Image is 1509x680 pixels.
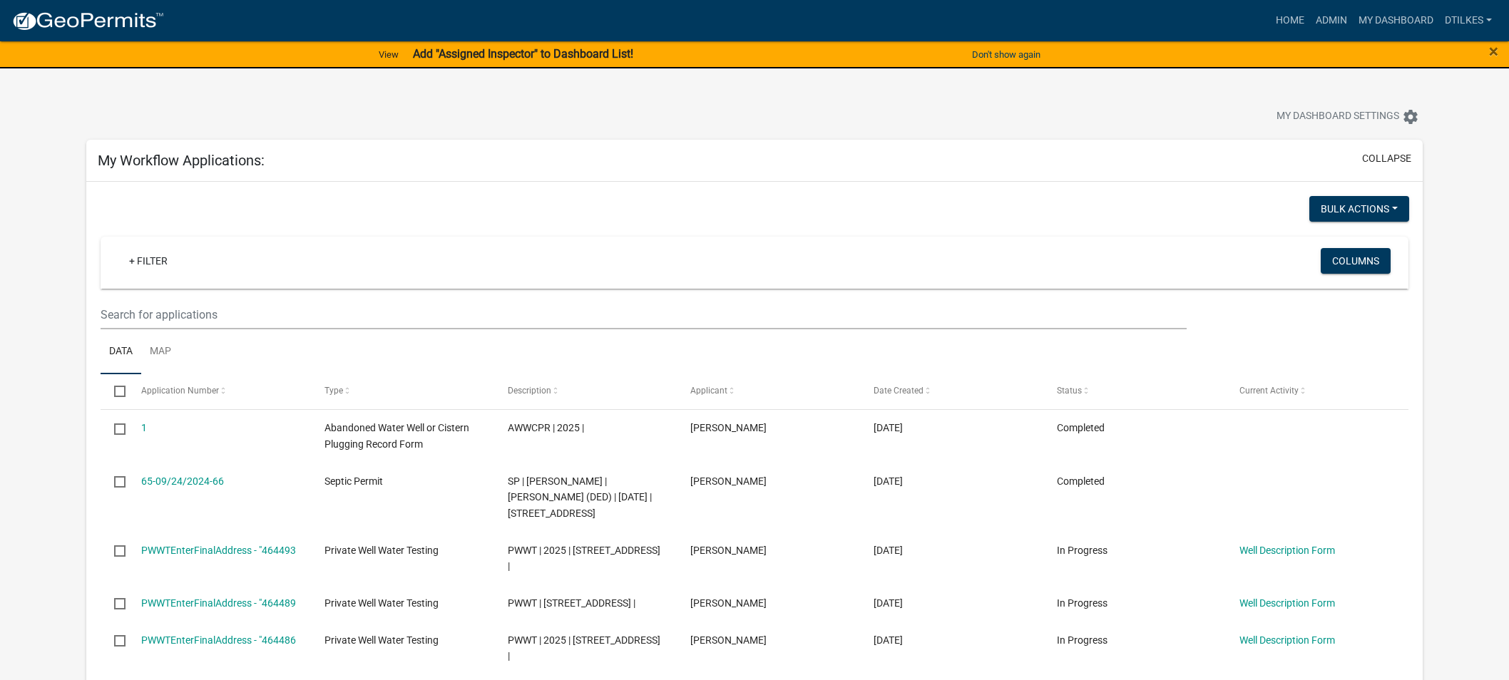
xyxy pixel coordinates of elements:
datatable-header-cell: Status [1043,374,1226,408]
a: dtilkes [1439,7,1498,34]
datatable-header-cell: Application Number [128,374,311,408]
span: 08/15/2025 [874,597,903,609]
span: 08/15/2025 [874,545,903,556]
span: Private Well Water Testing [324,545,439,556]
span: Dan Tilkes [690,545,767,556]
h5: My Workflow Applications: [98,152,265,169]
span: Dan Tilkes [690,475,767,487]
span: Applicant [690,386,727,396]
a: View [373,43,404,66]
a: Home [1270,7,1310,34]
datatable-header-cell: Current Activity [1226,374,1409,408]
span: AWWCPR | 2025 | [508,422,584,433]
span: × [1489,41,1498,61]
a: Well Description Form [1239,634,1335,646]
span: Description [508,386,551,396]
datatable-header-cell: Description [493,374,677,408]
span: Private Well Water Testing [324,597,439,609]
a: PWWTEnterFinalAddress - "464486 [141,634,296,646]
a: Well Description Form [1239,597,1335,609]
span: SP | Carroll, Jason B | Carroll, Jamie L (DED) | 08/15/2025 | 1787 WALNUT DR | Geneva, IA 50633 [508,475,652,520]
span: Current Activity [1239,386,1299,396]
span: Status [1057,386,1082,396]
span: 08/15/2025 [874,422,903,433]
a: PWWTEnterFinalAddress - "464489 [141,597,296,609]
span: Septic Permit [324,475,383,487]
span: Completed [1057,422,1105,433]
strong: Add "Assigned Inspector" to Dashboard List! [413,47,633,61]
span: Abandoned Water Well or Cistern Plugging Record Form [324,422,469,450]
span: 08/15/2025 [874,475,903,487]
span: Type [324,386,343,396]
span: PWWT | 2025 | 1562 210th St, Sheffield, IA 50475 | [508,597,635,609]
button: My Dashboard Settingssettings [1265,103,1431,130]
span: My Dashboard Settings [1277,108,1399,125]
span: PWWT | 2025 | 2373 150th St | [508,634,660,662]
span: Dan Tilkes [690,597,767,609]
button: Don't show again [966,43,1046,66]
a: My Dashboard [1353,7,1439,34]
button: Bulk Actions [1309,196,1409,222]
span: Completed [1057,475,1105,487]
datatable-header-cell: Type [311,374,494,408]
a: PWWTEnterFinalAddress - "464493 [141,545,296,556]
span: Dan Tilkes [690,422,767,433]
span: Application Number [141,386,219,396]
a: Map [141,329,180,375]
a: + Filter [118,248,179,274]
i: settings [1402,108,1419,125]
span: In Progress [1057,597,1108,609]
button: Columns [1321,248,1391,274]
span: PWWT | 2025 | 1341 Mallard Ave, Hampton, IA 50441 | [508,545,660,572]
a: Well Description Form [1239,545,1335,556]
span: Dan Tilkes [690,634,767,646]
input: Search for applications [101,300,1187,329]
a: 1 [141,422,147,433]
span: 08/15/2025 [874,634,903,646]
datatable-header-cell: Date Created [860,374,1043,408]
span: In Progress [1057,545,1108,556]
button: Close [1489,43,1498,60]
span: Private Well Water Testing [324,634,439,646]
span: In Progress [1057,634,1108,646]
a: Admin [1310,7,1353,34]
span: Date Created [874,386,924,396]
datatable-header-cell: Applicant [677,374,860,408]
datatable-header-cell: Select [101,374,128,408]
a: 65-09/24/2024-66 [141,475,224,487]
a: Data [101,329,141,375]
button: collapse [1362,151,1411,166]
